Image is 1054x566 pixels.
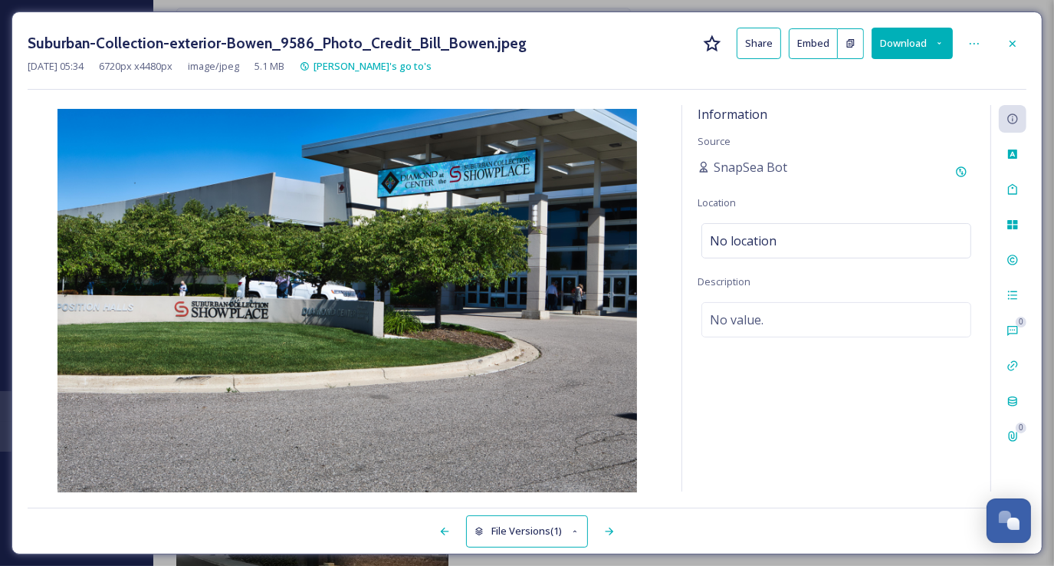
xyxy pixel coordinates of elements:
div: 0 [1016,317,1026,327]
span: [DATE] 05:34 [28,59,84,74]
button: File Versions(1) [466,515,589,547]
h3: Suburban-Collection-exterior-Bowen_9586_Photo_Credit_Bill_Bowen.jpeg [28,32,527,54]
span: No location [710,232,777,250]
span: Information [698,106,767,123]
span: Description [698,275,750,288]
span: No value. [710,311,763,329]
span: image/jpeg [188,59,239,74]
button: Download [872,28,953,59]
button: Share [737,28,781,59]
span: Source [698,134,731,148]
span: 5.1 MB [254,59,284,74]
button: Open Chat [987,499,1031,543]
div: 0 [1016,423,1026,433]
span: 6720 px x 4480 px [99,59,172,74]
button: Embed [789,28,838,59]
span: [PERSON_NAME]'s go to's [314,59,432,73]
span: Location [698,196,736,209]
span: SnapSea Bot [714,158,787,176]
img: Suburban-Collection-exterior-Bowen_9586_Photo_Credit_Bill_Bowen.jpeg [28,109,666,495]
